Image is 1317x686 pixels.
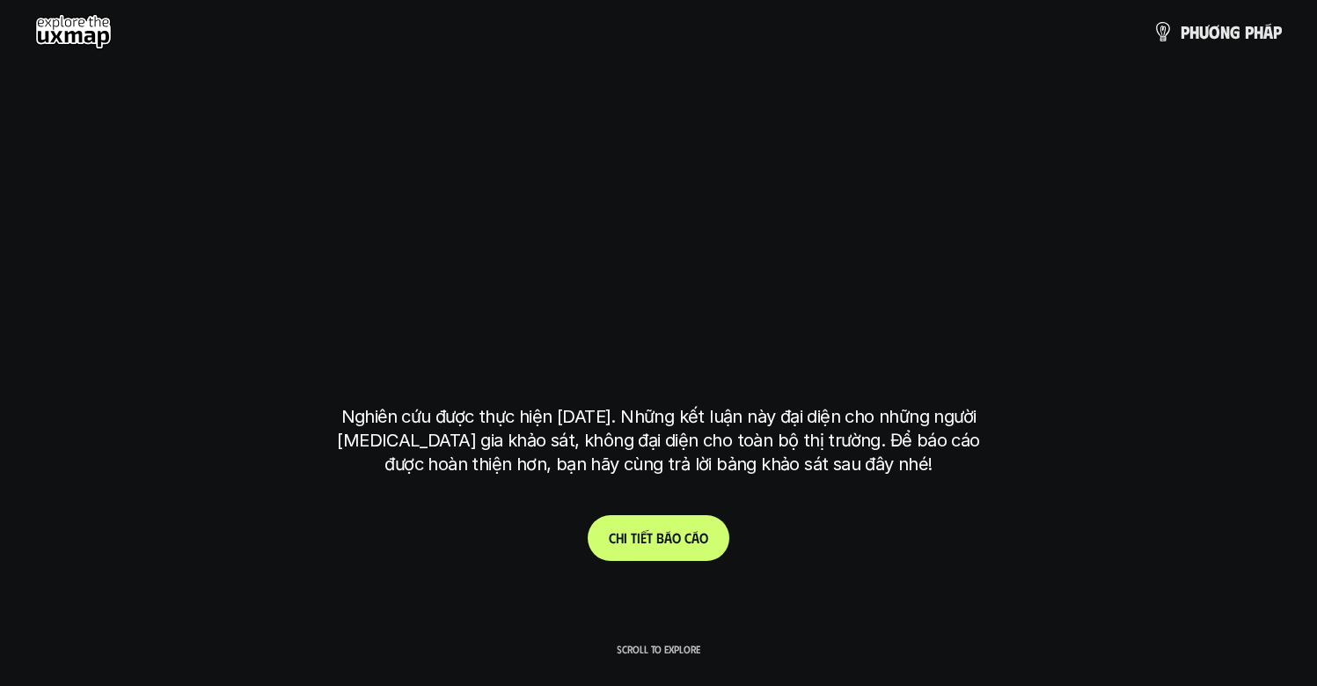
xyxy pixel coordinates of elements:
span: g [1230,22,1240,41]
span: p [1245,22,1254,41]
span: o [699,529,708,546]
a: Chitiếtbáocáo [588,515,729,561]
a: phươngpháp [1152,14,1282,49]
span: C [609,529,616,546]
span: c [684,529,691,546]
span: ư [1199,22,1209,41]
span: á [1263,22,1273,41]
span: h [616,529,624,546]
span: p [1273,22,1282,41]
span: o [672,529,681,546]
span: h [1189,22,1199,41]
span: p [1181,22,1189,41]
span: á [691,529,699,546]
span: n [1220,22,1230,41]
span: i [624,529,627,546]
span: á [664,529,672,546]
h1: phạm vi công việc của [338,173,980,247]
span: b [656,529,664,546]
span: t [631,529,637,546]
span: t [647,529,653,546]
h1: tại [GEOGRAPHIC_DATA] [345,313,972,387]
span: ế [640,529,647,546]
span: h [1254,22,1263,41]
span: ơ [1209,22,1220,41]
h6: Kết quả nghiên cứu [598,130,732,151]
p: Nghiên cứu được thực hiện [DATE]. Những kết luận này đại diện cho những người [MEDICAL_DATA] gia ... [329,405,989,476]
p: Scroll to explore [617,643,700,655]
span: i [637,529,640,546]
